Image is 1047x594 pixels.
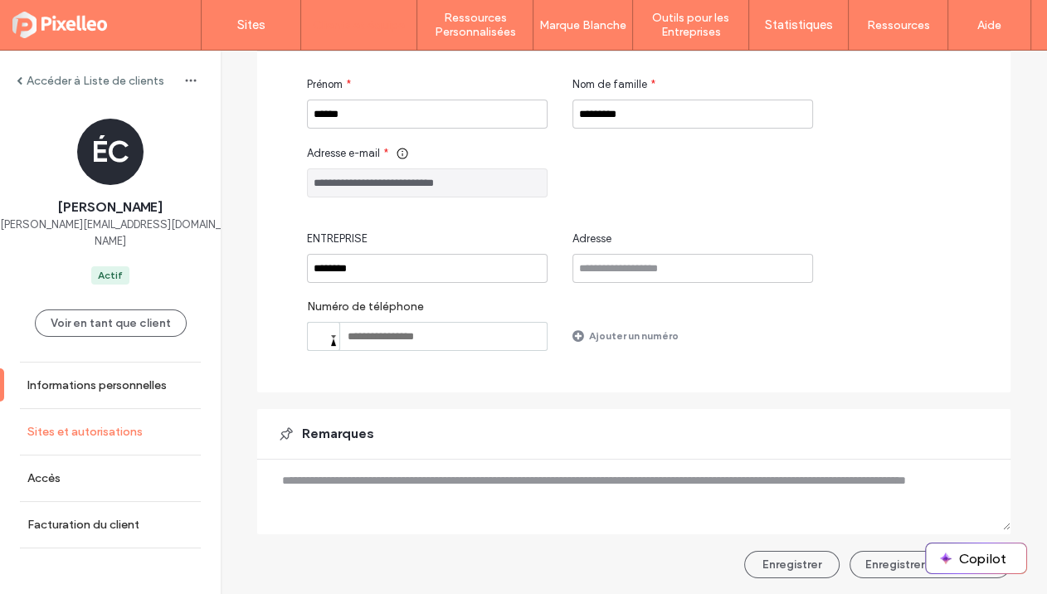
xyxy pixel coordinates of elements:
[98,268,123,283] div: Actif
[572,100,813,129] input: Nom de famille
[307,299,548,322] label: Numéro de téléphone
[765,17,833,32] label: Statistiques
[27,74,164,88] label: Accéder à Liste de clients
[307,76,343,93] span: Prénom
[27,425,143,439] label: Sites et autorisations
[744,551,840,578] button: Enregistrer
[850,551,1010,578] button: Enregistrer et continuer
[977,18,1001,32] label: Aide
[307,168,548,197] input: Adresse e-mail
[27,378,167,392] label: Informations personnelles
[633,11,748,39] label: Outils pour les Entreprises
[572,231,611,247] span: Adresse
[572,254,813,283] input: Adresse
[307,254,548,283] input: ENTREPRISE
[926,543,1026,573] button: Copilot
[237,17,265,32] label: Sites
[539,18,626,32] label: Marque Blanche
[302,425,374,443] span: Remarques
[38,12,71,27] span: Aide
[35,309,187,337] button: Voir en tant que client
[417,11,533,39] label: Ressources Personnalisées
[77,119,144,185] div: ÉC
[307,231,368,247] span: ENTREPRISE
[27,518,139,532] label: Facturation du client
[58,198,163,217] span: [PERSON_NAME]
[572,76,647,93] span: Nom de famille
[589,321,679,350] label: Ajouter un numéro
[307,100,548,129] input: Prénom
[27,471,61,485] label: Accès
[313,18,405,32] label: Clients et équipe
[307,145,380,162] span: Adresse e-mail
[867,18,930,32] label: Ressources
